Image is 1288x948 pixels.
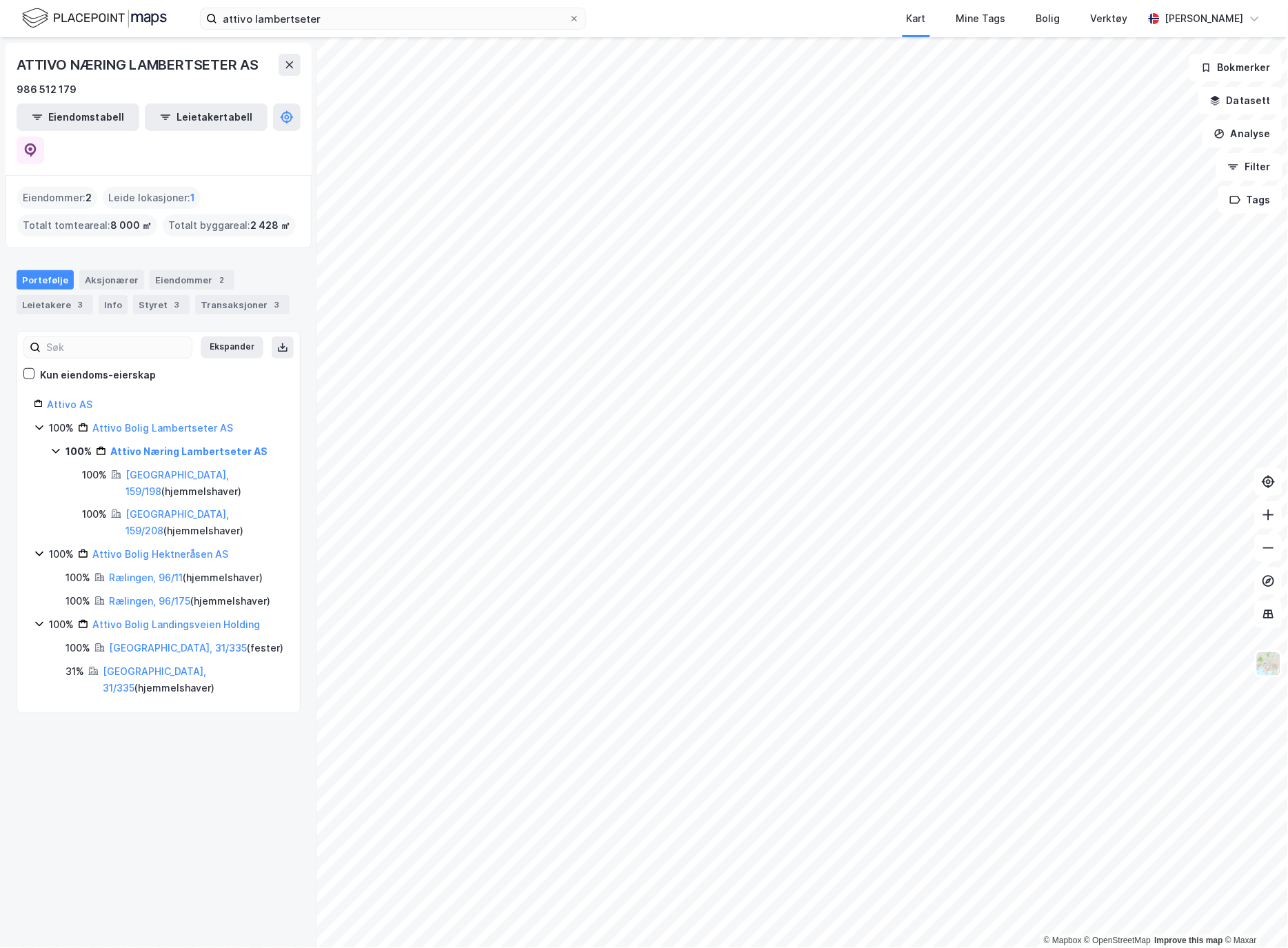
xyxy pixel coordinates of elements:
[125,467,283,500] div: ( hjemmelshaver )
[109,569,263,586] div: ( hjemmelshaver )
[145,103,268,131] button: Leietakertabell
[17,54,261,76] div: ATTIVO NÆRING LAMBERTSETER AS
[85,190,92,206] span: 2
[82,506,107,523] div: 100%
[1216,153,1282,181] button: Filter
[66,569,90,586] div: 100%
[1044,936,1082,946] a: Mapbox
[109,642,247,654] a: [GEOGRAPHIC_DATA], 31/335
[66,640,90,656] div: 100%
[66,663,84,680] div: 31%
[1218,186,1282,214] button: Tags
[110,445,268,457] a: Attivo Næring Lambertseter AS
[22,6,167,30] img: logo.f888ab2527a4732fd821a326f86c7f29.svg
[74,298,88,312] div: 3
[17,295,93,314] div: Leietakere
[190,190,195,206] span: 1
[17,214,157,236] div: Totalt tomteareal :
[163,214,296,236] div: Totalt byggareal :
[110,217,152,234] span: 8 000 ㎡
[66,443,92,460] div: 100%
[109,595,190,607] a: Rælingen, 96/175
[1256,651,1282,677] img: Z
[907,10,926,27] div: Kart
[1036,10,1060,27] div: Bolig
[17,187,97,209] div: Eiendommer :
[103,187,201,209] div: Leide lokasjoner :
[109,640,283,656] div: ( fester )
[49,616,74,633] div: 100%
[201,336,263,359] button: Ekspander
[66,593,90,609] div: 100%
[215,273,229,287] div: 2
[1203,120,1282,148] button: Analyse
[1155,936,1223,946] a: Improve this map
[79,270,144,290] div: Aksjonærer
[99,295,128,314] div: Info
[125,506,283,539] div: ( hjemmelshaver )
[92,618,260,630] a: Attivo Bolig Landingsveien Holding
[49,420,74,436] div: 100%
[195,295,290,314] div: Transaksjoner
[17,81,77,98] div: 986 512 179
[1198,87,1282,114] button: Datasett
[956,10,1006,27] div: Mine Tags
[109,572,183,583] a: Rælingen, 96/11
[41,337,192,358] input: Søk
[1085,936,1151,946] a: OpenStreetMap
[1189,54,1282,81] button: Bokmerker
[17,103,139,131] button: Eiendomstabell
[82,467,107,483] div: 100%
[17,270,74,290] div: Portefølje
[103,665,206,694] a: [GEOGRAPHIC_DATA], 31/335
[170,298,184,312] div: 3
[40,367,156,383] div: Kun eiendoms-eierskap
[125,469,229,497] a: [GEOGRAPHIC_DATA], 159/198
[150,270,234,290] div: Eiendommer
[49,546,74,563] div: 100%
[92,422,233,434] a: Attivo Bolig Lambertseter AS
[92,548,228,560] a: Attivo Bolig Hektneråsen AS
[47,399,92,410] a: Attivo AS
[250,217,290,234] span: 2 428 ㎡
[1219,882,1288,948] iframe: Chat Widget
[133,295,190,314] div: Styret
[217,8,569,29] input: Søk på adresse, matrikkel, gårdeiere, leietakere eller personer
[109,593,270,609] div: ( hjemmelshaver )
[1091,10,1128,27] div: Verktøy
[1165,10,1244,27] div: [PERSON_NAME]
[125,508,229,536] a: [GEOGRAPHIC_DATA], 159/208
[103,663,283,696] div: ( hjemmelshaver )
[270,298,284,312] div: 3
